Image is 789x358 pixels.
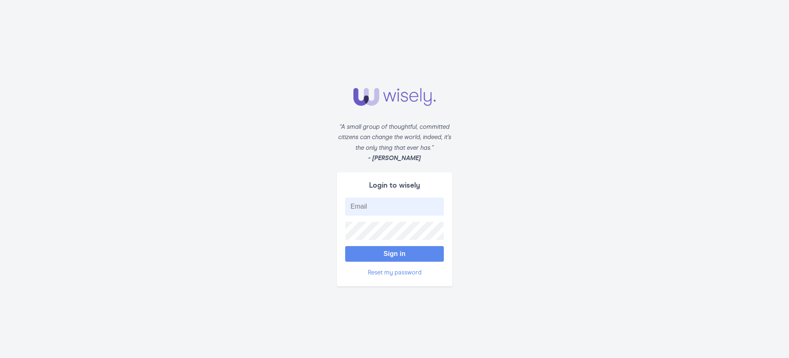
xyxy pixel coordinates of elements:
[353,88,436,106] img: Wisely logo
[368,270,422,276] a: Reset my password
[337,122,452,172] div: “A small group of thoughtful, committed citizens can change the world; indeed, it’s the only thin...
[368,155,421,162] strong: - [PERSON_NAME]
[345,181,444,191] div: Login to wisely
[345,198,444,216] input: Email
[345,246,444,262] button: Sign in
